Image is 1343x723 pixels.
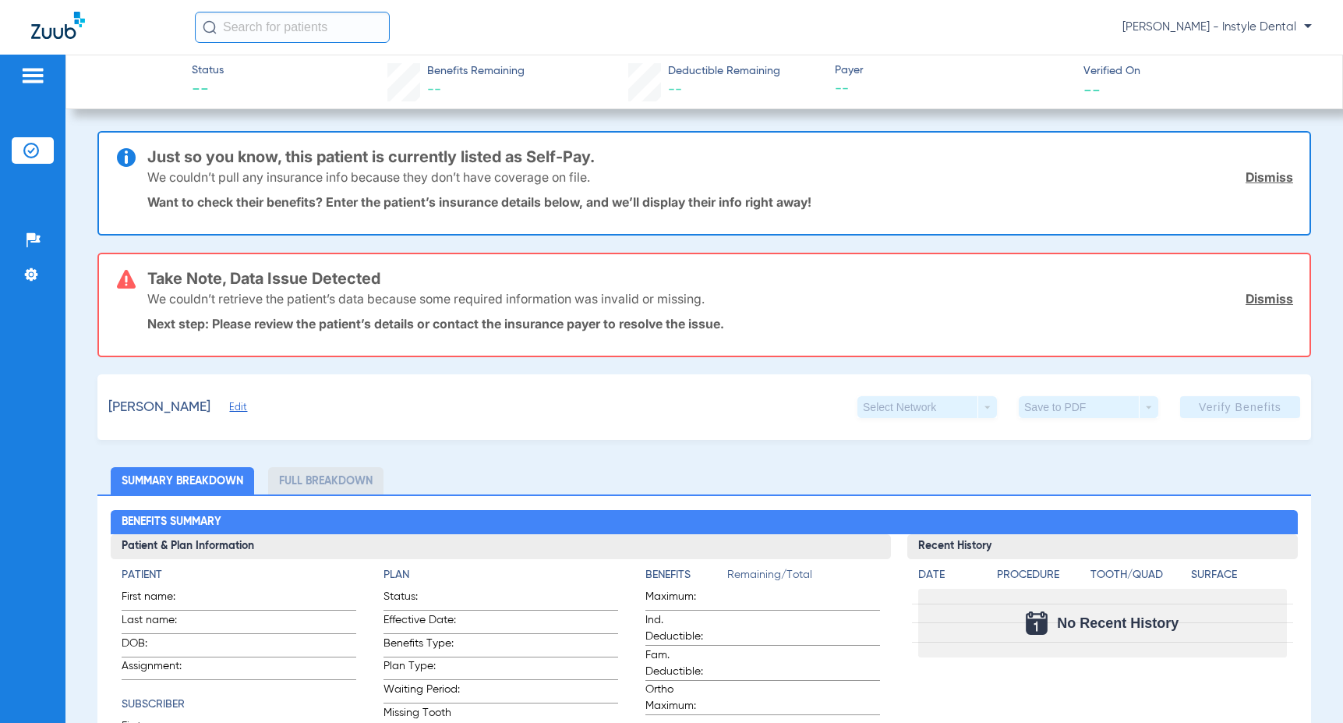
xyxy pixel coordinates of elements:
h4: Subscriber [122,696,356,713]
h3: Just so you know, this patient is currently listed as Self-Pay. [147,149,1293,165]
span: [PERSON_NAME] - Instyle Dental [1122,19,1312,35]
span: Remaining/Total [727,567,880,589]
img: hamburger-icon [20,66,45,85]
app-breakdown-title: Benefits [645,567,727,589]
li: Summary Breakdown [111,467,254,494]
app-breakdown-title: Procedure [997,567,1084,589]
app-breakdown-title: Surface [1191,567,1286,589]
span: No Recent History [1057,615,1179,631]
img: info-icon [117,148,136,167]
p: We couldn’t pull any insurance info because they don’t have coverage on file. [147,169,590,185]
app-breakdown-title: Date [918,567,984,589]
h4: Benefits [645,567,727,583]
span: -- [192,80,224,101]
li: Full Breakdown [268,467,383,494]
span: Effective Date: [383,612,460,633]
h2: Benefits Summary [111,510,1297,535]
span: First name: [122,589,198,610]
span: Assignment: [122,658,198,679]
span: Benefits Type: [383,636,460,657]
span: Fam. Deductible: [645,647,722,680]
span: Status [192,62,224,79]
span: -- [427,83,441,97]
span: Payer [835,62,1069,79]
p: Want to check their benefits? Enter the patient’s insurance details below, and we’ll display thei... [147,194,1293,210]
h4: Procedure [997,567,1084,583]
p: Next step: Please review the patient’s details or contact the insurance payer to resolve the issue. [147,316,1293,331]
span: Benefits Remaining [427,63,525,80]
h3: Recent History [907,534,1297,559]
input: Search for patients [195,12,390,43]
span: DOB: [122,636,198,657]
span: -- [835,80,1069,99]
span: Edit [229,402,243,416]
a: Dismiss [1246,169,1293,185]
span: Ortho Maximum: [645,682,722,714]
h3: Patient & Plan Information [111,534,891,559]
span: -- [1083,81,1101,97]
h4: Plan [383,567,618,583]
span: [PERSON_NAME] [108,398,210,417]
a: Dismiss [1246,291,1293,307]
h3: Take Note, Data Issue Detected [147,271,1293,286]
img: Zuub Logo [31,12,85,39]
span: Plan Type: [383,658,460,679]
span: Waiting Period: [383,682,460,703]
h4: Surface [1191,567,1286,583]
span: -- [668,83,682,97]
span: Deductible Remaining [668,63,780,80]
img: Search Icon [203,20,217,34]
h4: Tooth/Quad [1090,567,1186,583]
span: Last name: [122,612,198,633]
img: error-icon [117,270,136,289]
p: We couldn’t retrieve the patient’s data because some required information was invalid or missing. [147,291,705,307]
span: Verified On [1083,63,1318,80]
h4: Date [918,567,984,583]
h4: Patient [122,567,356,583]
span: Ind. Deductible: [645,612,722,645]
app-breakdown-title: Tooth/Quad [1090,567,1186,589]
img: Calendar [1026,611,1048,635]
span: Status: [383,589,460,610]
span: Maximum: [645,589,722,610]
